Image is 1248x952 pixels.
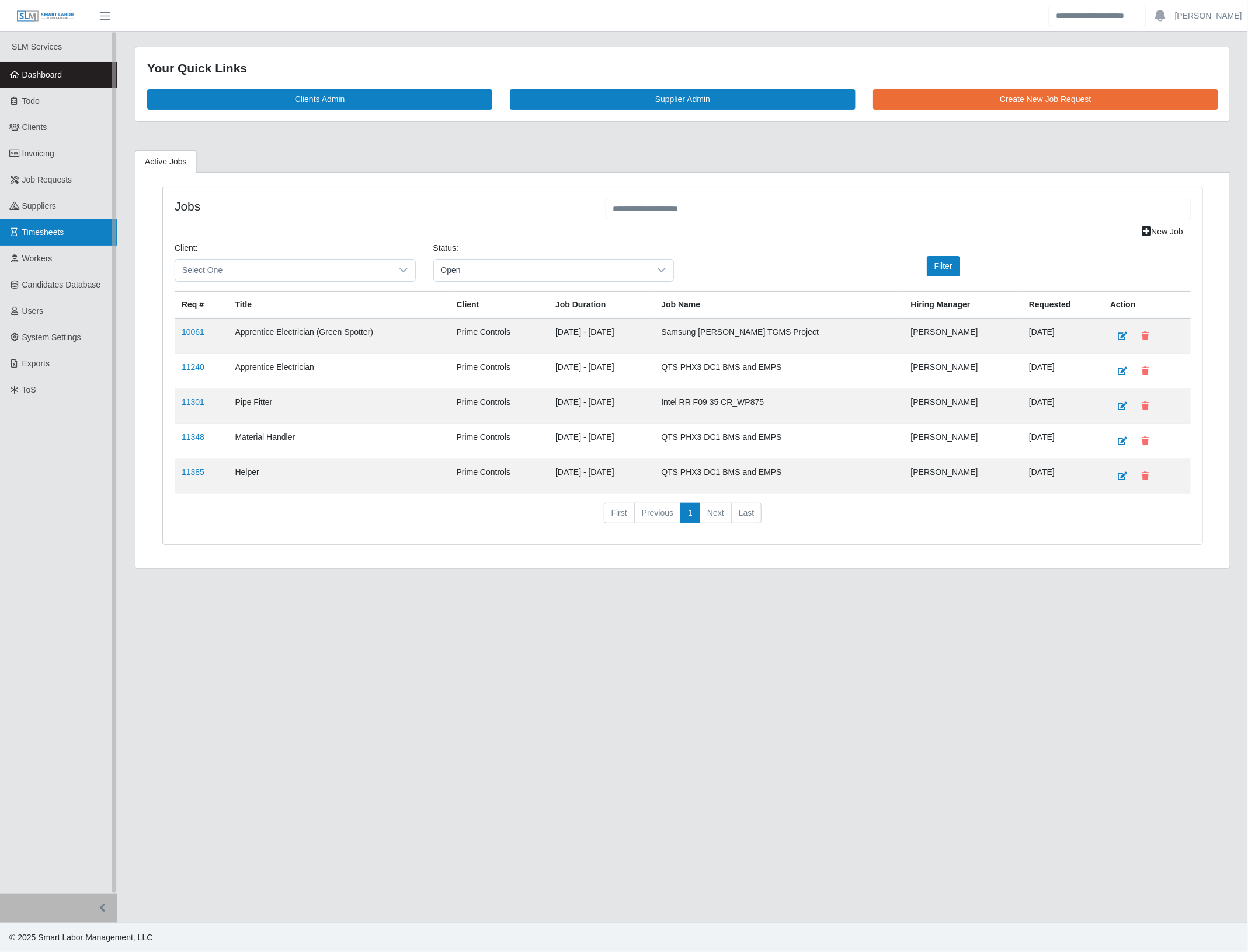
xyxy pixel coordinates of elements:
[450,353,549,388] td: Prime Controls
[228,423,450,459] td: Material Handler
[1022,318,1103,354] td: [DATE]
[904,318,1022,354] td: [PERSON_NAME]
[904,353,1022,388] td: [PERSON_NAME]
[548,353,654,388] td: [DATE] - [DATE]
[135,150,197,173] a: Active Jobs
[22,70,62,79] span: Dashboard
[548,459,654,494] td: [DATE] - [DATE]
[548,291,654,318] th: Job Duration
[22,201,56,211] span: Suppliers
[182,397,204,407] a: 11301
[450,423,549,459] td: Prime Controls
[228,318,450,354] td: Apprentice Electrician (Green Spotter)
[175,260,392,281] span: Select One
[1103,291,1191,318] th: Action
[22,359,50,368] span: Exports
[22,175,72,184] span: Job Requests
[9,933,152,942] span: © 2025 Smart Labor Management, LLC
[1135,222,1191,242] a: New Job
[175,291,228,318] th: Req #
[904,423,1022,459] td: [PERSON_NAME]
[22,306,44,316] span: Users
[228,459,450,494] td: Helper
[22,332,81,342] span: System Settings
[450,388,549,423] td: Prime Controls
[1022,291,1103,318] th: Requested
[450,459,549,494] td: Prime Controls
[12,42,62,51] span: SLM Services
[654,459,903,494] td: QTS PHX3 DC1 BMS and EMPS
[450,318,549,354] td: Prime Controls
[654,423,903,459] td: QTS PHX3 DC1 BMS and EMPS
[1022,423,1103,459] td: [DATE]
[22,123,47,132] span: Clients
[1175,10,1242,22] a: [PERSON_NAME]
[433,242,459,254] label: Status:
[927,256,960,276] button: Filter
[548,423,654,459] td: [DATE] - [DATE]
[510,89,855,110] a: Supplier Admin
[434,260,651,281] span: Open
[904,388,1022,423] td: [PERSON_NAME]
[904,459,1022,494] td: [PERSON_NAME]
[654,353,903,388] td: QTS PHX3 DC1 BMS and EMPS
[1049,6,1146,26] input: Search
[22,228,64,237] span: Timesheets
[873,89,1218,110] a: Create New Job Request
[450,291,549,318] th: Client
[654,318,903,354] td: Samsung [PERSON_NAME] TGMS Project
[654,388,903,423] td: Intel RR F09 35 CR_WP875
[175,503,1191,533] nav: pagination
[182,362,204,372] a: 11240
[22,385,36,394] span: ToS
[680,503,700,524] a: 1
[228,291,450,318] th: Title
[182,432,204,442] a: 11348
[182,467,204,477] a: 11385
[22,149,54,158] span: Invoicing
[22,280,101,289] span: Candidates Database
[548,388,654,423] td: [DATE] - [DATE]
[182,327,204,337] a: 10061
[1022,388,1103,423] td: [DATE]
[22,254,53,263] span: Workers
[228,353,450,388] td: Apprentice Electrician
[548,318,654,354] td: [DATE] - [DATE]
[228,388,450,423] td: Pipe Fitter
[904,291,1022,318] th: Hiring Manager
[654,291,903,318] th: Job Name
[175,242,198,254] label: Client:
[16,10,75,23] img: SLM Logo
[1022,353,1103,388] td: [DATE]
[175,199,588,213] h4: Jobs
[147,89,492,110] a: Clients Admin
[1022,459,1103,494] td: [DATE]
[22,96,40,106] span: Todo
[147,59,1218,78] div: Your Quick Links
